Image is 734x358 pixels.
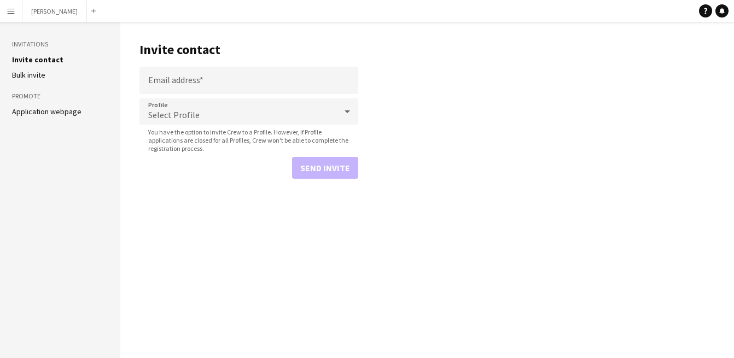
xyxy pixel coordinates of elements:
[12,55,63,64] a: Invite contact
[12,70,45,80] a: Bulk invite
[12,39,108,49] h3: Invitations
[12,91,108,101] h3: Promote
[139,128,358,152] span: You have the option to invite Crew to a Profile. However, if Profile applications are closed for ...
[139,42,358,58] h1: Invite contact
[148,109,200,120] span: Select Profile
[12,107,81,116] a: Application webpage
[22,1,87,22] button: [PERSON_NAME]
